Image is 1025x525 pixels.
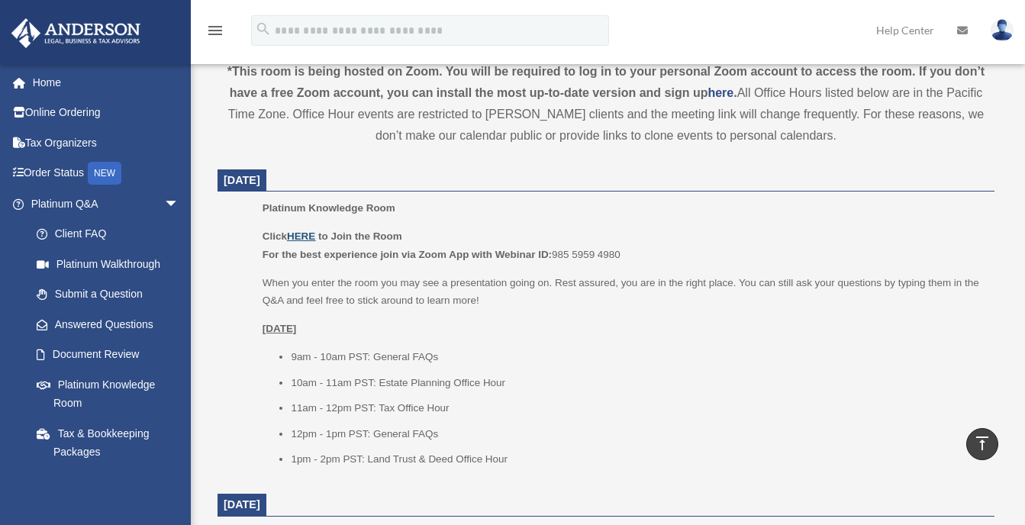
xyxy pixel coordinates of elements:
[21,340,202,370] a: Document Review
[708,86,733,99] a: here
[263,323,297,334] u: [DATE]
[11,67,202,98] a: Home
[21,279,202,310] a: Submit a Question
[206,21,224,40] i: menu
[255,21,272,37] i: search
[291,450,984,469] li: 1pm - 2pm PST: Land Trust & Deed Office Hour
[263,202,395,214] span: Platinum Knowledge Room
[263,274,984,310] p: When you enter the room you may see a presentation going on. Rest assured, you are in the right p...
[88,162,121,185] div: NEW
[21,249,202,279] a: Platinum Walkthrough
[21,219,202,250] a: Client FAQ
[263,249,552,260] b: For the best experience join via Zoom App with Webinar ID:
[291,425,984,443] li: 12pm - 1pm PST: General FAQs
[291,348,984,366] li: 9am - 10am PST: General FAQs
[224,174,260,186] span: [DATE]
[206,27,224,40] a: menu
[991,19,1014,41] img: User Pic
[291,374,984,392] li: 10am - 11am PST: Estate Planning Office Hour
[263,227,984,263] p: 985 5959 4980
[263,230,318,242] b: Click
[966,428,998,460] a: vertical_align_top
[227,65,985,99] strong: *This room is being hosted on Zoom. You will be required to log in to your personal Zoom account ...
[21,418,202,467] a: Tax & Bookkeeping Packages
[11,188,202,219] a: Platinum Q&Aarrow_drop_down
[11,127,202,158] a: Tax Organizers
[224,498,260,511] span: [DATE]
[11,98,202,128] a: Online Ordering
[291,399,984,417] li: 11am - 12pm PST: Tax Office Hour
[21,309,202,340] a: Answered Questions
[733,86,737,99] strong: .
[287,230,315,242] a: HERE
[7,18,145,48] img: Anderson Advisors Platinum Portal
[318,230,402,242] b: to Join the Room
[21,369,195,418] a: Platinum Knowledge Room
[21,467,202,498] a: Land Trust & Deed Forum
[218,61,994,147] div: All Office Hours listed below are in the Pacific Time Zone. Office Hour events are restricted to ...
[164,188,195,220] span: arrow_drop_down
[11,158,202,189] a: Order StatusNEW
[973,434,991,453] i: vertical_align_top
